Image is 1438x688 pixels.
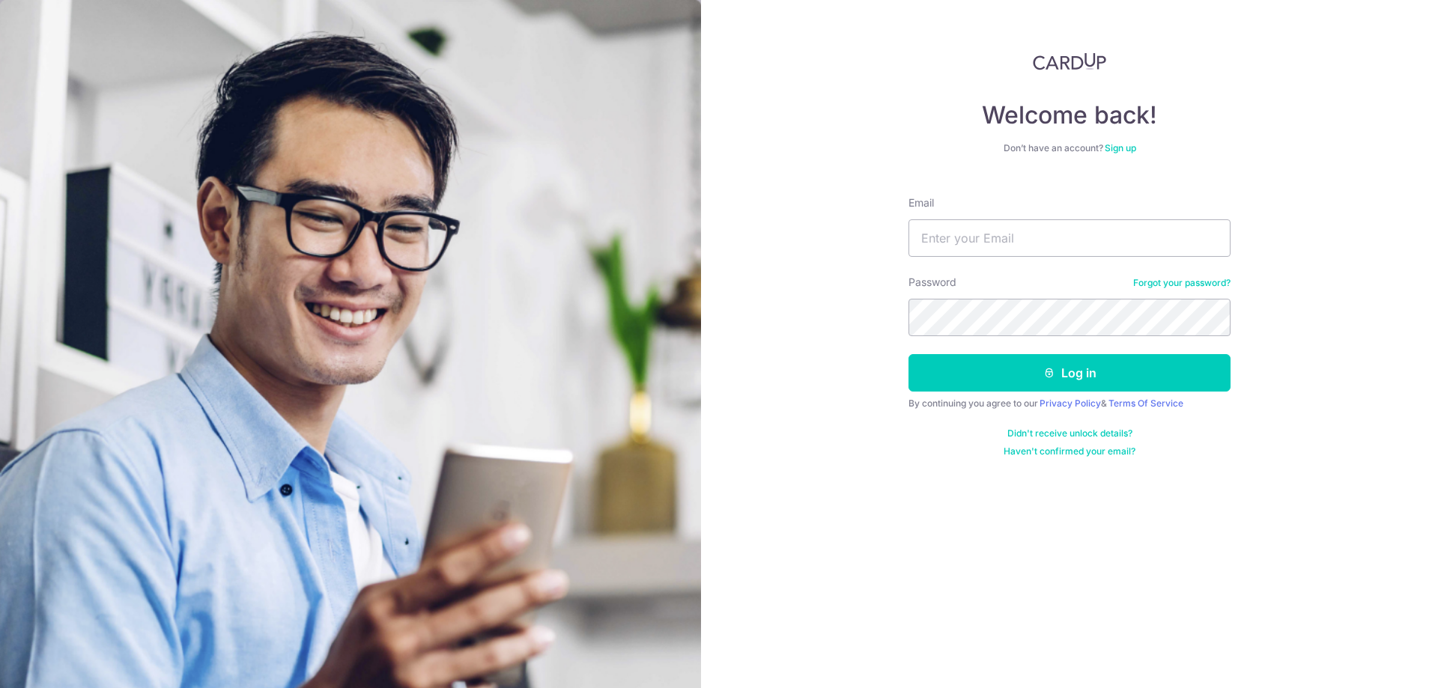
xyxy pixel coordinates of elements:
a: Sign up [1105,142,1136,153]
button: Log in [908,354,1231,392]
label: Password [908,275,956,290]
label: Email [908,195,934,210]
img: CardUp Logo [1033,52,1106,70]
a: Privacy Policy [1040,398,1101,409]
h4: Welcome back! [908,100,1231,130]
a: Terms Of Service [1108,398,1183,409]
div: Don’t have an account? [908,142,1231,154]
a: Forgot your password? [1133,277,1231,289]
a: Haven't confirmed your email? [1004,445,1135,457]
a: Didn't receive unlock details? [1007,427,1132,439]
input: Enter your Email [908,219,1231,257]
div: By continuing you agree to our & [908,398,1231,410]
